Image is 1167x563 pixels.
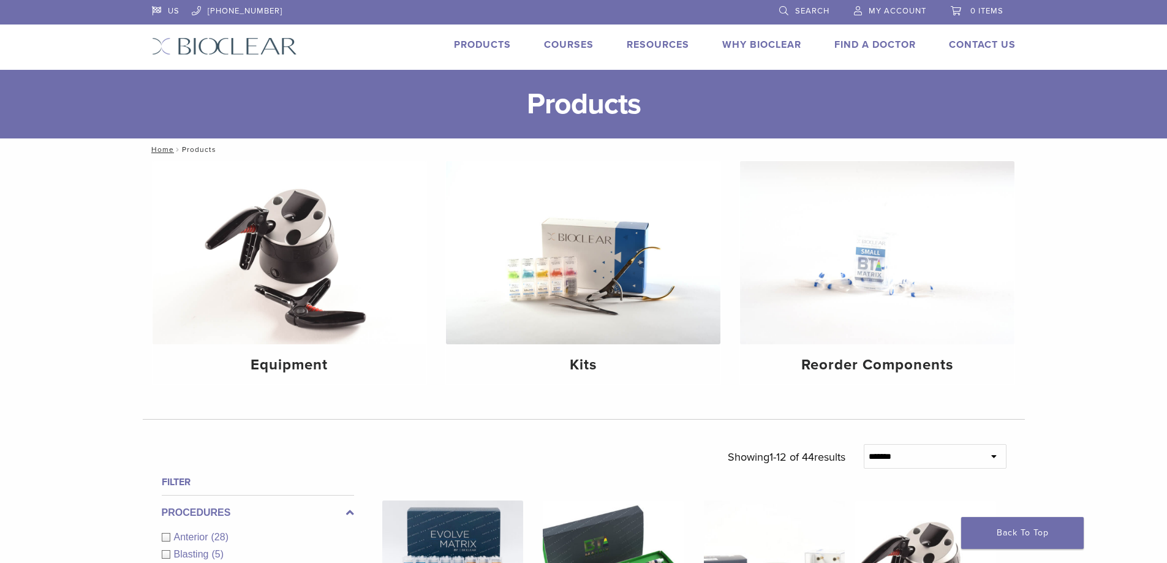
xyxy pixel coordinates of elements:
[162,354,417,376] h4: Equipment
[162,505,354,520] label: Procedures
[152,37,297,55] img: Bioclear
[211,549,224,559] span: (5)
[153,161,427,384] a: Equipment
[834,39,916,51] a: Find A Doctor
[153,161,427,344] img: Equipment
[627,39,689,51] a: Resources
[970,6,1003,16] span: 0 items
[728,444,845,470] p: Showing results
[740,161,1014,344] img: Reorder Components
[143,138,1025,161] nav: Products
[869,6,926,16] span: My Account
[174,146,182,153] span: /
[769,450,814,464] span: 1-12 of 44
[961,517,1084,549] a: Back To Top
[174,549,212,559] span: Blasting
[456,354,711,376] h4: Kits
[446,161,720,384] a: Kits
[795,6,829,16] span: Search
[148,145,174,154] a: Home
[750,354,1005,376] h4: Reorder Components
[740,161,1014,384] a: Reorder Components
[454,39,511,51] a: Products
[174,532,211,542] span: Anterior
[162,475,354,489] h4: Filter
[446,161,720,344] img: Kits
[722,39,801,51] a: Why Bioclear
[544,39,594,51] a: Courses
[949,39,1016,51] a: Contact Us
[211,532,228,542] span: (28)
